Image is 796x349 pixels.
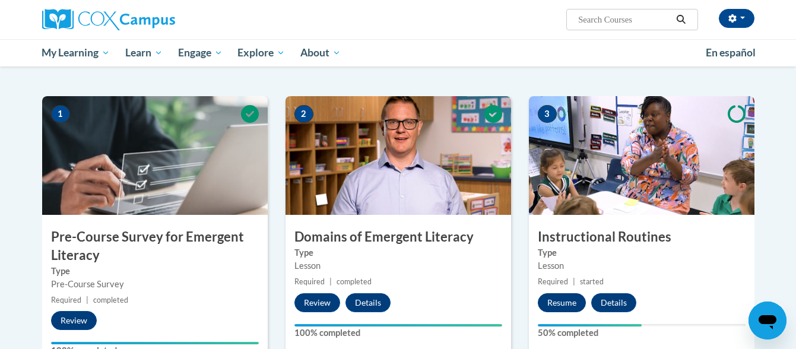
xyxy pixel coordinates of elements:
a: My Learning [34,39,118,66]
span: Required [51,296,81,304]
img: Course Image [42,96,268,215]
div: Your progress [538,324,642,326]
input: Search Courses [577,12,672,27]
span: En español [706,46,756,59]
div: Main menu [24,39,772,66]
div: Your progress [294,324,502,326]
button: Review [51,311,97,330]
a: En español [698,40,763,65]
a: Engage [170,39,230,66]
span: | [329,277,332,286]
span: | [86,296,88,304]
span: Learn [125,46,163,60]
iframe: Button to launch messaging window [749,302,787,340]
div: Your progress [51,342,259,344]
button: Resume [538,293,586,312]
label: 50% completed [538,326,746,340]
h3: Pre-Course Survey for Emergent Literacy [42,228,268,265]
button: Account Settings [719,9,754,28]
a: Explore [230,39,293,66]
span: Required [294,277,325,286]
span: completed [337,277,372,286]
span: 1 [51,105,70,123]
img: Course Image [286,96,511,215]
a: Learn [118,39,170,66]
span: | [573,277,575,286]
h3: Instructional Routines [529,228,754,246]
div: Lesson [294,259,502,272]
button: Search [672,12,690,27]
span: started [580,277,604,286]
h3: Domains of Emergent Literacy [286,228,511,246]
a: Cox Campus [42,9,268,30]
span: 2 [294,105,313,123]
a: About [293,39,348,66]
span: completed [93,296,128,304]
div: Lesson [538,259,746,272]
span: My Learning [42,46,110,60]
span: Required [538,277,568,286]
button: Details [591,293,636,312]
div: Pre-Course Survey [51,278,259,291]
span: About [300,46,341,60]
label: 100% completed [294,326,502,340]
img: Cox Campus [42,9,175,30]
button: Review [294,293,340,312]
span: 3 [538,105,557,123]
span: Engage [178,46,223,60]
label: Type [294,246,502,259]
label: Type [538,246,746,259]
span: Explore [237,46,285,60]
button: Details [345,293,391,312]
img: Course Image [529,96,754,215]
label: Type [51,265,259,278]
